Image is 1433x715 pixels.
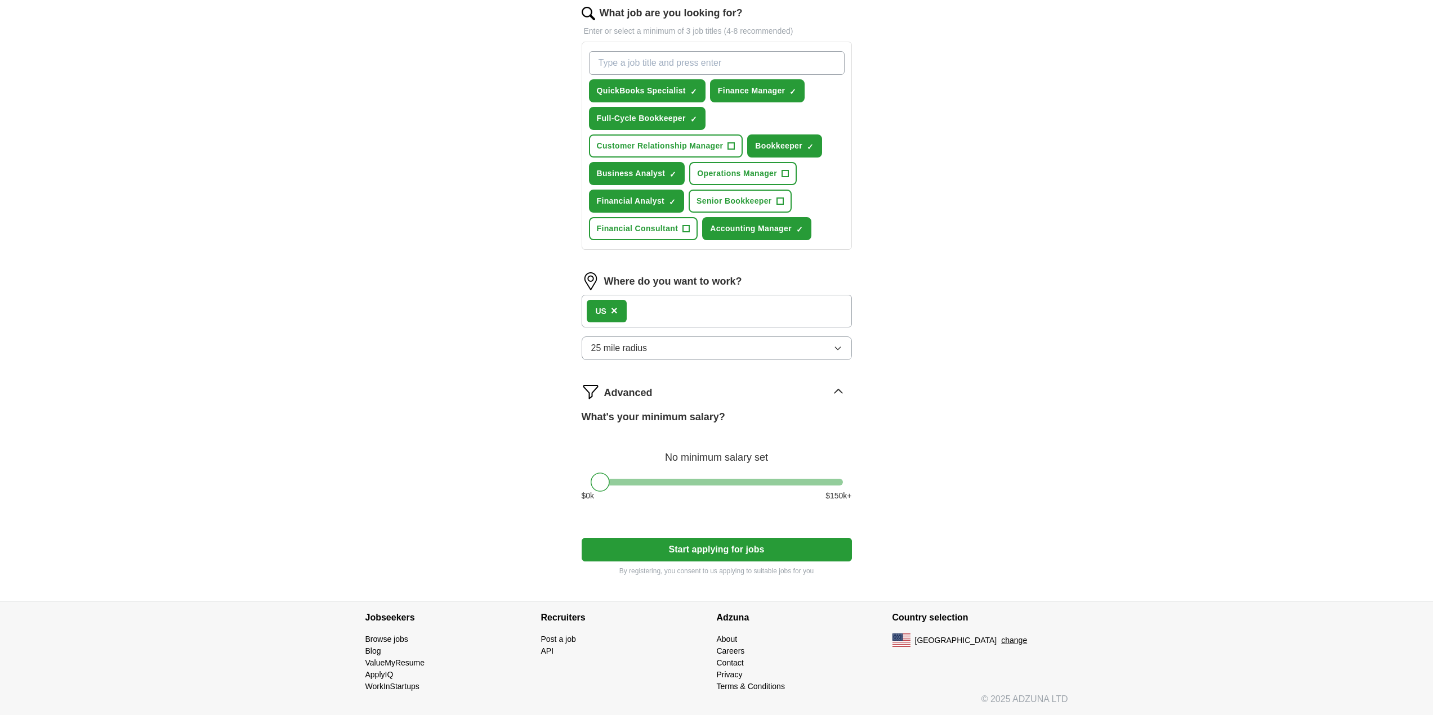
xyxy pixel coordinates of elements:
[702,217,811,240] button: Accounting Manager✓
[697,195,772,207] span: Senior Bookkeeper
[582,272,600,290] img: location.png
[589,51,845,75] input: Type a job title and press enter
[541,646,554,655] a: API
[915,635,997,646] span: [GEOGRAPHIC_DATA]
[596,305,606,317] div: US
[597,168,666,179] span: Business Analyst
[582,336,852,360] button: 25 mile radius
[591,341,648,355] span: 25 mile radius
[589,190,685,213] button: Financial Analyst✓
[582,25,852,37] p: Enter or select a minimum of 3 job titles (4-8 recommended)
[611,304,618,317] span: ×
[717,646,745,655] a: Careers
[718,85,785,97] span: Finance Manager
[717,670,743,679] a: Privacy
[582,566,852,576] p: By registering, you consent to us applying to suitable jobs for you
[582,490,595,502] span: $ 0 k
[365,646,381,655] a: Blog
[690,87,697,96] span: ✓
[582,438,852,465] div: No minimum salary set
[690,115,697,124] span: ✓
[669,170,676,179] span: ✓
[755,140,802,152] span: Bookkeeper
[589,217,698,240] button: Financial Consultant
[796,225,803,234] span: ✓
[541,635,576,644] a: Post a job
[582,410,725,425] label: What's your minimum salary?
[589,162,685,185] button: Business Analyst✓
[365,635,408,644] a: Browse jobs
[669,197,676,206] span: ✓
[597,140,724,152] span: Customer Relationship Manager
[789,87,796,96] span: ✓
[582,538,852,561] button: Start applying for jobs
[717,682,785,691] a: Terms & Conditions
[1001,635,1027,646] button: change
[611,303,618,320] button: ×
[892,602,1068,633] h4: Country selection
[604,274,742,289] label: Where do you want to work?
[597,113,686,124] span: Full-Cycle Bookkeeper
[604,385,653,401] span: Advanced
[597,85,686,97] span: QuickBooks Specialist
[747,134,822,158] button: Bookkeeper✓
[689,190,792,213] button: Senior Bookkeeper
[582,383,600,401] img: filter
[589,134,743,158] button: Customer Relationship Manager
[892,633,910,647] img: US flag
[582,7,595,20] img: search.png
[717,635,738,644] a: About
[807,142,814,151] span: ✓
[689,162,797,185] button: Operations Manager
[597,223,678,235] span: Financial Consultant
[825,490,851,502] span: $ 150 k+
[365,682,419,691] a: WorkInStartups
[356,692,1077,715] div: © 2025 ADZUNA LTD
[717,658,744,667] a: Contact
[597,195,665,207] span: Financial Analyst
[697,168,777,179] span: Operations Manager
[710,79,805,102] button: Finance Manager✓
[365,658,425,667] a: ValueMyResume
[600,6,743,21] label: What job are you looking for?
[589,79,706,102] button: QuickBooks Specialist✓
[710,223,792,235] span: Accounting Manager
[365,670,394,679] a: ApplyIQ
[589,107,706,130] button: Full-Cycle Bookkeeper✓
